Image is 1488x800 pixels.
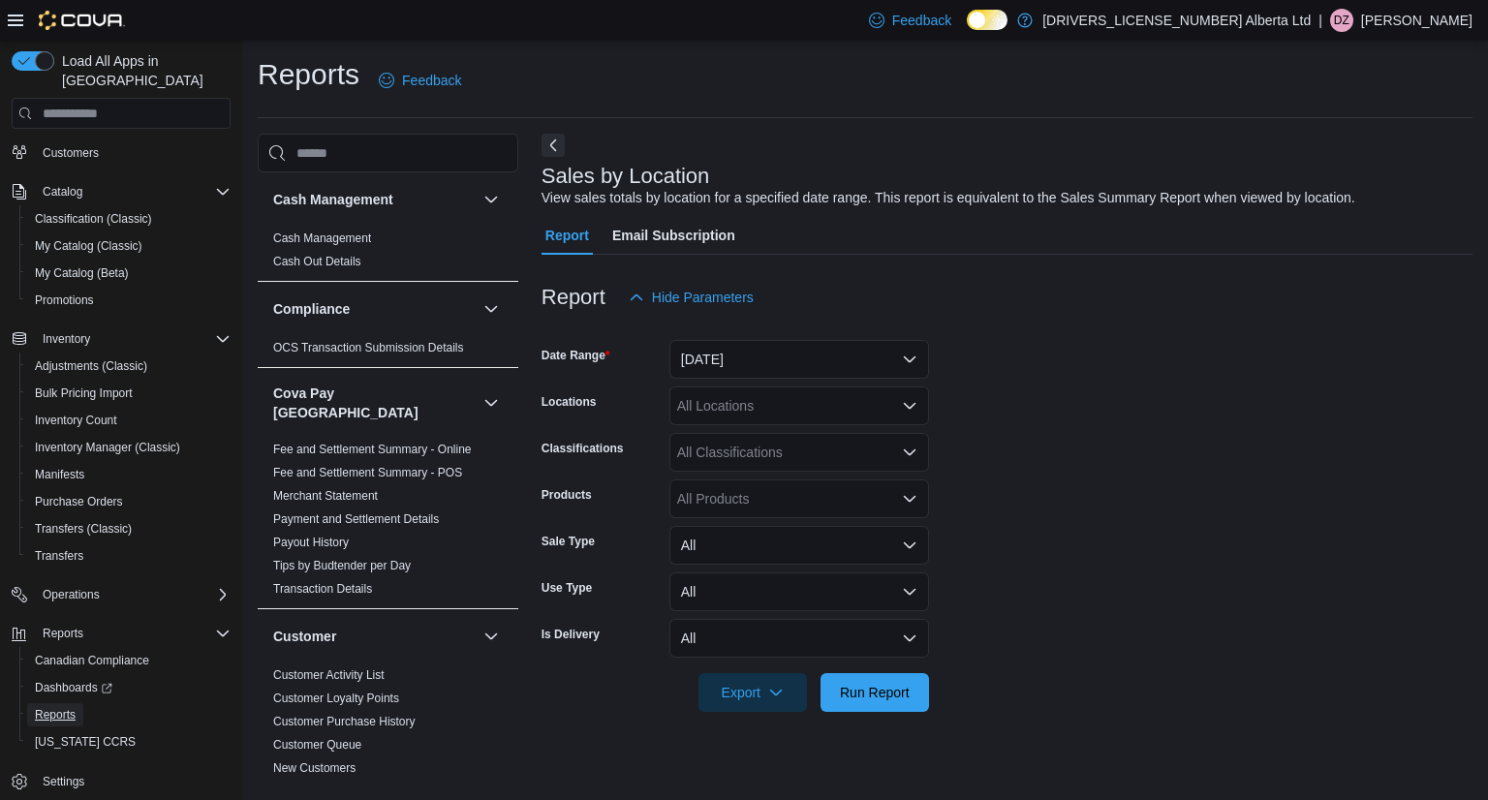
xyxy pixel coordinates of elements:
a: Transaction Details [273,582,372,596]
div: Compliance [258,336,518,367]
span: My Catalog (Beta) [27,262,231,285]
h3: Compliance [273,299,350,319]
a: Settings [35,770,92,793]
button: Reports [19,701,238,728]
a: Transfers (Classic) [27,517,139,540]
label: Classifications [542,441,624,456]
span: DZ [1334,9,1349,32]
button: Promotions [19,287,238,314]
span: Transfers (Classic) [27,517,231,540]
span: Classification (Classic) [35,211,152,227]
span: Inventory Manager (Classic) [35,440,180,455]
span: Reports [35,622,231,645]
label: Date Range [542,348,610,363]
button: My Catalog (Beta) [19,260,238,287]
img: Cova [39,11,125,30]
span: Hide Parameters [652,288,754,307]
button: Inventory Count [19,407,238,434]
span: New Customers [273,760,356,776]
span: Load All Apps in [GEOGRAPHIC_DATA] [54,51,231,90]
button: Open list of options [902,491,917,507]
a: OCS Transaction Submission Details [273,341,464,354]
a: [US_STATE] CCRS [27,730,143,754]
a: Dashboards [19,674,238,701]
button: Classification (Classic) [19,205,238,232]
a: Fee and Settlement Summary - POS [273,466,462,479]
button: All [669,619,929,658]
span: Catalog [35,180,231,203]
button: Canadian Compliance [19,647,238,674]
span: Operations [35,583,231,606]
span: Purchase Orders [27,490,231,513]
label: Products [542,487,592,503]
a: Customer Loyalty Points [273,692,399,705]
a: Transfers [27,544,91,568]
span: Customer Queue [273,737,361,753]
button: Transfers [19,542,238,569]
div: Customer [258,663,518,787]
span: Report [545,216,589,255]
button: Customer [480,625,503,648]
a: Feedback [861,1,959,40]
button: Customer [273,627,476,646]
span: Manifests [27,463,231,486]
span: Bulk Pricing Import [27,382,231,405]
button: Catalog [4,178,238,205]
span: Cash Out Details [273,254,361,269]
h3: Cash Management [273,190,393,209]
button: Run Report [821,673,929,712]
button: My Catalog (Classic) [19,232,238,260]
button: Bulk Pricing Import [19,380,238,407]
span: Promotions [27,289,231,312]
div: Cova Pay [GEOGRAPHIC_DATA] [258,438,518,608]
a: Canadian Compliance [27,649,157,672]
a: Classification (Classic) [27,207,160,231]
span: OCS Transaction Submission Details [273,340,464,355]
span: Customer Activity List [273,667,385,683]
button: Operations [4,581,238,608]
button: Transfers (Classic) [19,515,238,542]
span: Reports [43,626,83,641]
span: Transfers [27,544,231,568]
a: Adjustments (Classic) [27,354,155,378]
span: Catalog [43,184,82,200]
button: [US_STATE] CCRS [19,728,238,755]
button: Cova Pay [GEOGRAPHIC_DATA] [480,391,503,415]
div: Cash Management [258,227,518,281]
a: Customer Queue [273,738,361,752]
div: View sales totals by location for a specified date range. This report is equivalent to the Sales ... [542,188,1355,208]
a: Inventory Count [27,409,125,432]
h3: Sales by Location [542,165,710,188]
span: Fee and Settlement Summary - Online [273,442,472,457]
span: Inventory [43,331,90,347]
a: Customer Purchase History [273,715,416,728]
span: Dashboards [35,680,112,695]
p: [DRIVERS_LICENSE_NUMBER] Alberta Ltd [1042,9,1311,32]
span: Promotions [35,292,94,308]
a: Feedback [371,61,469,100]
a: My Catalog (Beta) [27,262,137,285]
a: Dashboards [27,676,120,699]
div: Doug Zimmerman [1330,9,1353,32]
span: Payout History [273,535,349,550]
span: Reports [35,707,76,723]
a: Cash Out Details [273,255,361,268]
span: Customers [35,140,231,165]
a: Tips by Budtender per Day [273,559,411,572]
span: Washington CCRS [27,730,231,754]
span: Inventory Manager (Classic) [27,436,231,459]
span: Operations [43,587,100,602]
h3: Customer [273,627,336,646]
a: Bulk Pricing Import [27,382,140,405]
span: Adjustments (Classic) [27,354,231,378]
span: Export [710,673,795,712]
span: Adjustments (Classic) [35,358,147,374]
a: New Customers [273,761,356,775]
button: Hide Parameters [621,278,761,317]
h3: Report [542,286,605,309]
span: My Catalog (Classic) [35,238,142,254]
span: Customer Loyalty Points [273,691,399,706]
span: Dark Mode [967,30,968,31]
button: Next [542,134,565,157]
button: Compliance [480,297,503,321]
